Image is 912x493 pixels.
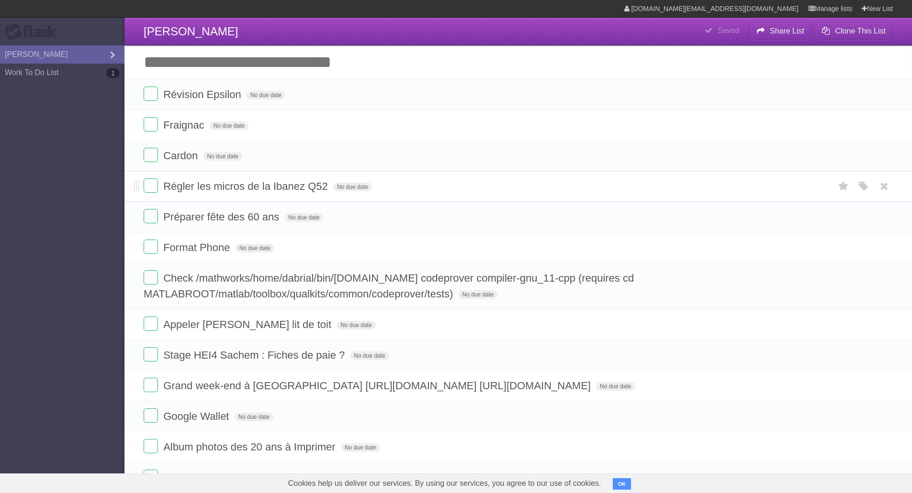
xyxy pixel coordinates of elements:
span: No due date [350,351,389,360]
label: Done [144,117,158,131]
span: No due date [236,244,274,252]
span: No due date [337,321,375,329]
b: Clone This List [835,27,886,35]
label: Done [144,240,158,254]
label: Done [144,270,158,285]
span: Cardon [163,150,200,162]
span: No due date [247,91,285,99]
span: No due date [596,382,635,391]
span: No due date [210,121,248,130]
label: Done [144,439,158,453]
span: Régler les micros de la Ibanez Q52 [163,180,330,192]
b: Share List [770,27,804,35]
span: No due date [235,413,273,421]
span: No due date [341,443,380,452]
label: Done [144,87,158,101]
span: No due date [284,213,323,222]
span: No due date [333,183,372,191]
label: Done [144,470,158,484]
span: Google Wallet [163,410,231,422]
label: Done [144,408,158,423]
label: Star task [834,178,853,194]
label: Done [144,178,158,193]
span: Cookies help us deliver our services. By using our services, you agree to our use of cookies. [279,474,611,493]
label: Done [144,317,158,331]
span: Stage HEI4 Sachem : Fiches de paie ? [163,349,347,361]
span: No due date [459,290,497,299]
span: Format Phone [163,241,232,253]
span: Grand week-end à [GEOGRAPHIC_DATA] [URL][DOMAIN_NAME] [URL][DOMAIN_NAME] [163,380,593,392]
label: Done [144,148,158,162]
span: Album photos des 20 ans à Imprimer [163,441,338,453]
label: Done [144,347,158,362]
span: Check /mathworks/home/dabrial/bin/[DOMAIN_NAME] codeprover compiler-gnu_11-cpp (requires cd MATLA... [144,272,634,300]
span: No due date [203,152,242,161]
span: [PERSON_NAME] [144,25,238,38]
label: Done [144,378,158,392]
span: Appeler [PERSON_NAME] lit de toit [163,318,334,330]
button: OK [613,478,631,490]
div: Flask [5,23,62,41]
label: Done [144,209,158,223]
span: Révision Epsilon [163,88,244,100]
span: AG Le Régent qu'en est-il du remboursement promis par [PERSON_NAME] ? [163,471,528,483]
button: Share List [749,22,812,40]
span: Préparer fête des 60 ans [163,211,281,223]
button: Clone This List [814,22,893,40]
b: Saved [718,26,739,34]
span: Fraignac [163,119,207,131]
b: 1 [106,68,120,78]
